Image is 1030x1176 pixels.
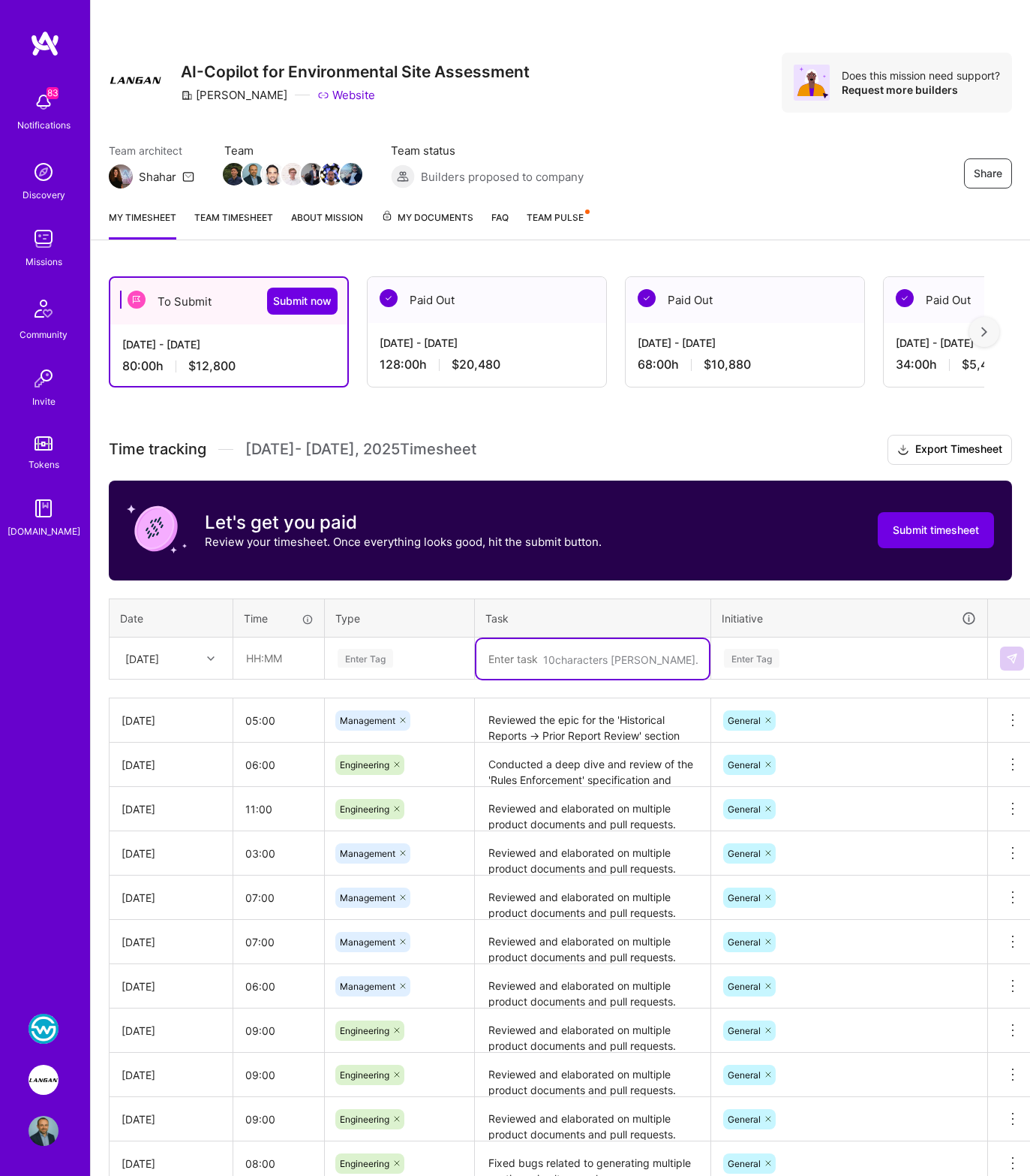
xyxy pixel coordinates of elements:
span: Share [974,166,1002,181]
img: WSC Sports: Real-Time Multilingual Captions [29,1014,59,1044]
textarea: Reviewed and elaborated on multiple product documents and pull requests. Onboarded [PERSON_NAME] ... [476,877,709,918]
img: logo [30,30,60,57]
div: 80:00 h [122,358,335,374]
span: $5,440 [962,357,1003,372]
input: HH:MM [233,922,324,962]
div: [DATE] [122,757,221,773]
span: Management [340,892,395,903]
a: FAQ [491,210,509,240]
textarea: Reviewed and elaborated on multiple product documents and pull requests. Onboarded [PERSON_NAME] ... [476,1099,709,1140]
div: [DATE] [122,801,221,817]
img: Builders proposed to company [391,164,415,188]
input: HH:MM [233,1099,324,1139]
img: Invite [29,363,59,394]
input: HH:MM [233,966,324,1006]
div: [DATE] [122,1067,221,1083]
div: Tokens [29,457,59,472]
textarea: Reviewed and elaborated on multiple product documents and pull requests. Onboarded [PERSON_NAME] ... [476,1010,709,1051]
img: User Avatar [29,1116,59,1146]
span: General [728,848,761,859]
img: Paid Out [638,289,656,307]
div: Enter Tag [338,647,393,670]
span: My Documents [381,210,473,226]
span: Submit timesheet [893,523,979,538]
span: General [728,936,761,948]
span: 83 [47,87,59,99]
a: Langan: AI-Copilot for Environmental Site Assessment [25,1065,62,1095]
div: Time [244,611,314,626]
span: Time tracking [109,440,206,459]
button: Submit timesheet [878,512,994,548]
th: Date [110,599,233,638]
i: icon Mail [182,170,194,182]
span: Management [340,981,395,992]
div: Request more builders [842,83,1000,97]
th: Type [325,599,475,638]
div: Enter Tag [724,647,779,670]
div: [PERSON_NAME] [181,87,287,103]
span: Team Pulse [527,212,584,223]
span: Management [340,715,395,726]
textarea: Reviewed and elaborated on multiple product documents and pull requests. Onboarded [PERSON_NAME] ... [476,966,709,1007]
div: Shahar [139,169,176,185]
div: 68:00 h [638,357,852,372]
input: HH:MM [233,834,324,873]
img: Company Logo [109,53,163,107]
img: Team Member Avatar [320,163,343,185]
span: General [728,1114,761,1125]
div: [DATE] [122,978,221,994]
div: [DATE] [122,1111,221,1127]
img: Team Architect [109,164,133,188]
img: Paid Out [896,289,914,307]
span: General [728,892,761,903]
span: Team status [391,143,584,158]
a: Team Member Avatar [244,161,263,187]
div: 128:00 h [380,357,594,372]
input: HH:MM [233,745,324,785]
span: Engineering [340,759,389,770]
input: HH:MM [233,1011,324,1051]
h3: Let's get you paid [205,511,602,534]
span: Management [340,848,395,859]
span: Submit now [273,294,332,309]
div: [DATE] - [DATE] [380,335,594,351]
p: Review your timesheet. Once everything looks good, hit the submit button. [205,534,602,550]
img: tokens [35,436,53,451]
img: bell [29,87,59,117]
textarea: Reviewed and elaborated on multiple product documents and pull requests. Onboarded [PERSON_NAME] ... [476,1054,709,1096]
div: [DATE] [122,846,221,861]
a: Team Member Avatar [283,161,302,187]
span: Engineering [340,1025,389,1036]
input: HH:MM [233,789,324,829]
img: Team Member Avatar [262,163,284,185]
img: To Submit [128,291,146,309]
span: Builders proposed to company [421,169,584,185]
div: Paid Out [626,277,864,323]
span: General [728,715,761,726]
img: Team Member Avatar [301,163,323,185]
a: Team Member Avatar [322,161,341,187]
a: Team Member Avatar [263,161,283,187]
span: Team [224,143,361,158]
div: Paid Out [368,277,606,323]
img: coin [127,499,187,559]
a: User Avatar [25,1116,62,1146]
span: Team architect [109,143,194,158]
span: [DATE] - [DATE] , 2025 Timesheet [245,440,476,459]
a: WSC Sports: Real-Time Multilingual Captions [25,1014,62,1044]
img: teamwork [29,224,59,254]
button: Export Timesheet [887,435,1012,465]
span: General [728,981,761,992]
div: Initiative [722,610,977,627]
div: [DOMAIN_NAME] [8,523,80,539]
i: icon Chevron [207,655,215,662]
div: [DATE] [122,934,221,950]
img: Paid Out [380,289,398,307]
input: HH:MM [233,878,324,918]
a: Team Member Avatar [224,161,244,187]
div: Does this mission need support? [842,68,1000,83]
span: General [728,1158,761,1169]
div: Invite [32,394,56,409]
span: Engineering [340,804,389,815]
span: $20,480 [452,357,500,372]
